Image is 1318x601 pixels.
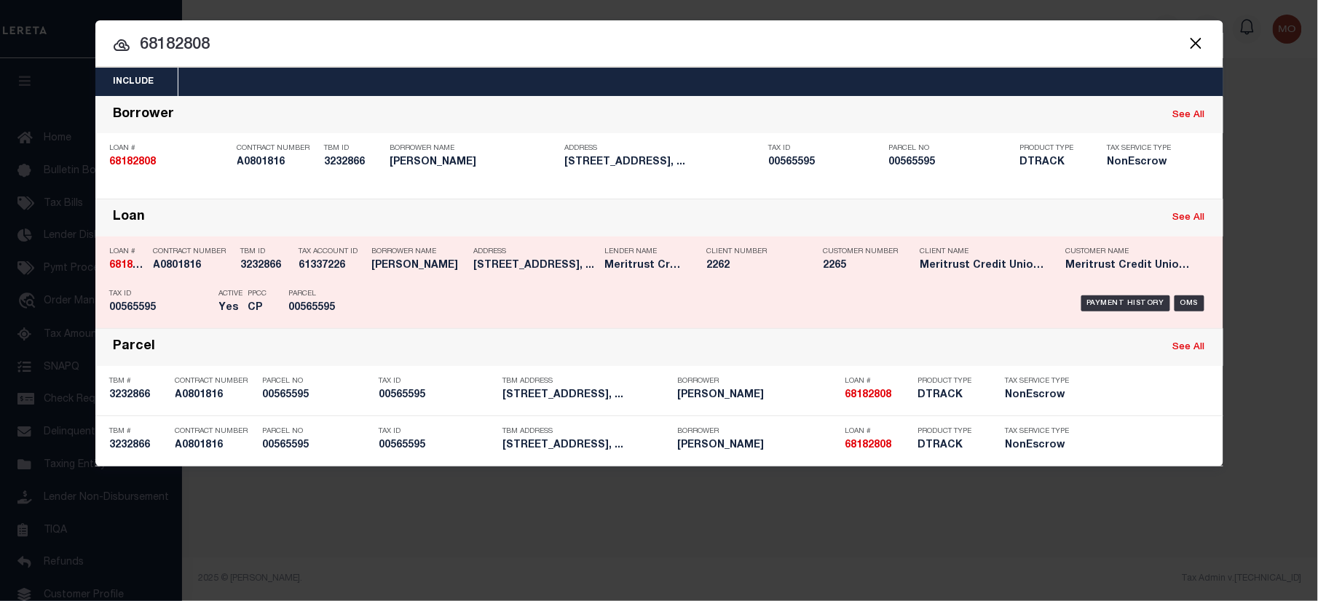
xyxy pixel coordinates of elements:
[110,157,157,167] strong: 68182808
[1006,389,1071,402] h5: NonEscrow
[845,439,911,452] h5: 68182808
[845,440,892,450] strong: 68182808
[1175,295,1204,311] div: OMS
[248,302,267,314] h5: CP
[503,377,671,386] p: TBM Address
[289,302,355,314] h5: 00565595
[219,302,241,314] h5: Yes
[95,33,1223,58] input: Start typing...
[678,427,838,436] p: Borrower
[678,377,838,386] p: Borrower
[263,439,372,452] h5: 00565595
[918,389,984,402] h5: DTRACK
[110,427,168,436] p: TBM #
[503,389,671,402] h5: 4203 W Emerald Bay St Wichita, ...
[263,377,372,386] p: Parcel No
[95,68,173,96] button: Include
[110,290,212,298] p: Tax ID
[248,290,267,298] p: PPCC
[110,247,146,256] p: Loan #
[503,427,671,436] p: TBM Address
[769,156,882,169] h5: 00565595
[503,439,671,452] h5: 4203 W Emerald Bay St Wichita, ...
[918,377,984,386] p: Product Type
[175,389,256,402] h5: A0801816
[824,260,896,272] h5: 2265
[1108,144,1180,153] p: Tax Service Type
[110,439,168,452] h5: 3232866
[845,389,911,402] h5: 68182808
[154,260,234,272] h5: A0801816
[114,210,146,226] div: Loan
[299,260,365,272] h5: 61337226
[1006,377,1071,386] p: Tax Service Type
[1066,260,1190,272] h5: Meritrust Credit Union - Residential
[1006,439,1071,452] h5: NonEscrow
[605,247,685,256] p: Lender Name
[110,144,230,153] p: Loan #
[707,260,802,272] h5: 2262
[474,260,598,272] h5: 4203 W Emerald Bay St Wichita, ...
[769,144,882,153] p: Tax ID
[379,377,496,386] p: Tax ID
[1066,247,1190,256] p: Customer Name
[707,247,802,256] p: Client Number
[299,247,365,256] p: Tax Account ID
[889,144,1013,153] p: Parcel No
[110,260,157,271] strong: 68182808
[845,377,911,386] p: Loan #
[1081,295,1171,311] div: Payment History
[175,427,256,436] p: Contract Number
[372,247,467,256] p: Borrower Name
[824,247,899,256] p: Customer Number
[110,156,230,169] h5: 68182808
[237,156,317,169] h5: A0801816
[1006,427,1071,436] p: Tax Service Type
[110,389,168,402] h5: 3232866
[1020,156,1086,169] h5: DTRACK
[325,144,383,153] p: TBM ID
[918,427,984,436] p: Product Type
[845,390,892,400] strong: 68182808
[565,156,762,169] h5: 4203 W Emerald Bay St Wichita, ...
[379,439,496,452] h5: 00565595
[110,260,146,272] h5: 68182808
[565,144,762,153] p: Address
[219,290,243,298] p: Active
[325,156,383,169] h5: 3232866
[1108,156,1180,169] h5: NonEscrow
[390,156,558,169] h5: Tim Nguyen
[889,156,1013,169] h5: 00565595
[372,260,467,272] h5: TIM NGUYEN
[1173,111,1205,120] a: See All
[920,247,1044,256] p: Client Name
[678,389,838,402] h5: Tim Nguyen
[114,107,175,124] div: Borrower
[289,290,355,298] p: Parcel
[1020,144,1086,153] p: Product Type
[1173,343,1205,352] a: See All
[154,247,234,256] p: Contract Number
[678,439,838,452] h5: Tim Nguyen
[110,377,168,386] p: TBM #
[474,247,598,256] p: Address
[263,427,372,436] p: Parcel No
[241,247,292,256] p: TBM ID
[390,144,558,153] p: Borrower Name
[379,389,496,402] h5: 00565595
[110,302,212,314] h5: 00565595
[175,439,256,452] h5: A0801816
[1187,33,1206,52] button: Close
[175,377,256,386] p: Contract Number
[845,427,911,436] p: Loan #
[605,260,685,272] h5: Meritrust Credit Union - Reside...
[920,260,1044,272] h5: Meritrust Credit Union - Commercial
[918,439,984,452] h5: DTRACK
[1173,213,1205,223] a: See All
[379,427,496,436] p: Tax ID
[114,339,156,356] div: Parcel
[241,260,292,272] h5: 3232866
[237,144,317,153] p: Contract Number
[263,389,372,402] h5: 00565595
